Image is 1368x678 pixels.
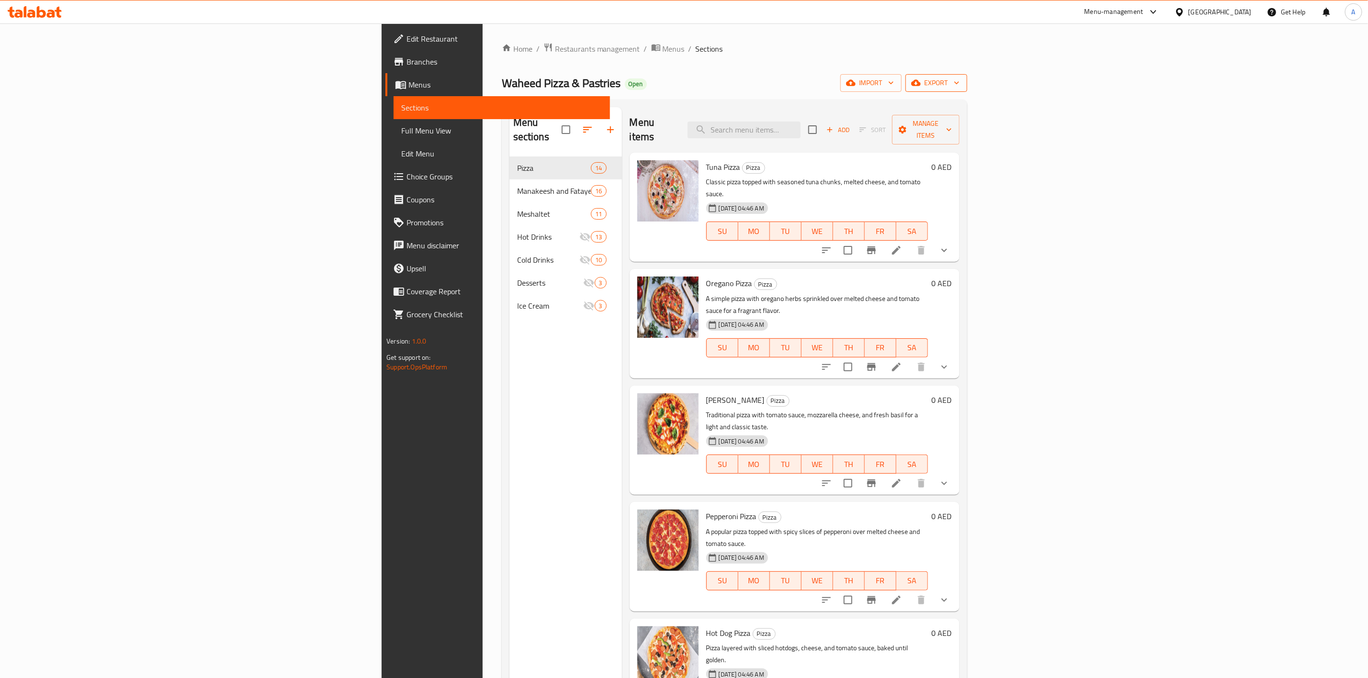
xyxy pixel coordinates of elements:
div: Pizza [767,395,790,407]
span: Version: [386,335,410,347]
span: Open [625,80,647,88]
div: Pizza [754,278,777,290]
button: Branch-specific-item [860,239,883,262]
p: A popular pizza topped with spicy slices of pepperoni over melted cheese and tomato sauce. [706,526,928,550]
span: export [913,77,960,89]
img: Oregano Pizza [637,277,699,338]
button: sort-choices [815,472,838,495]
span: Edit Restaurant [407,33,602,44]
span: Menus [408,79,602,90]
div: Ice Cream3 [509,294,622,317]
button: TH [833,222,865,241]
input: search [688,122,801,138]
span: SU [711,457,735,471]
span: Edit Menu [401,148,602,159]
a: Edit menu item [891,245,902,256]
div: Cold Drinks10 [509,248,622,271]
span: 1.0.0 [412,335,427,347]
span: SA [900,574,924,588]
span: Promotions [407,217,602,228]
a: Menus [385,73,610,96]
svg: Show Choices [938,594,950,606]
button: WE [802,338,833,357]
span: TH [837,224,861,238]
span: 3 [595,278,606,288]
span: MO [742,224,766,238]
div: Meshaltet11 [509,202,622,225]
button: SA [896,338,928,357]
span: SU [711,574,735,588]
span: SU [711,224,735,238]
button: export [905,74,967,92]
button: FR [865,222,896,241]
span: TU [774,224,798,238]
span: 16 [591,187,606,196]
button: SU [706,455,738,474]
span: Cold Drinks [517,254,580,266]
span: MO [742,574,766,588]
button: delete [910,356,933,378]
h6: 0 AED [932,393,952,407]
svg: Inactive section [579,231,591,243]
button: SA [896,455,928,474]
button: TU [770,338,802,357]
span: Tuna Pizza [706,160,740,174]
div: Menu-management [1085,6,1143,18]
button: show more [933,589,956,611]
span: FR [869,574,893,588]
span: Waheed Pizza & Pastries [502,72,621,94]
button: WE [802,455,833,474]
a: Choice Groups [385,165,610,188]
button: MO [738,338,770,357]
span: Oregano Pizza [706,276,752,290]
span: 11 [591,210,606,219]
button: SA [896,571,928,590]
span: [DATE] 04:46 AM [715,553,768,562]
h6: 0 AED [932,510,952,523]
button: TU [770,222,802,241]
button: MO [738,571,770,590]
a: Menus [651,43,685,55]
button: Add section [599,118,622,141]
span: Menu disclaimer [407,240,602,251]
span: Sections [401,102,602,113]
div: Pizza14 [509,156,622,179]
button: import [840,74,902,92]
span: Grocery Checklist [407,309,602,320]
span: Upsell [407,263,602,274]
div: items [595,300,607,311]
button: FR [865,571,896,590]
div: items [591,231,606,243]
span: Get support on: [386,351,430,364]
span: Select to update [838,590,858,610]
button: Branch-specific-item [860,589,883,611]
span: WE [805,457,829,471]
span: Manage items [900,118,951,142]
span: Hot Dog Pizza [706,626,751,640]
span: Menus [663,43,685,55]
span: Select all sections [556,120,576,140]
span: [DATE] 04:46 AM [715,204,768,213]
span: Pizza [753,628,775,639]
span: Pizza [517,162,591,174]
img: Margherita Pizza [637,393,699,455]
button: WE [802,222,833,241]
span: FR [869,457,893,471]
button: sort-choices [815,589,838,611]
span: SA [900,457,924,471]
svg: Show Choices [938,478,950,489]
span: Ice Cream [517,300,583,311]
div: items [591,254,606,266]
span: Pizza [759,512,781,523]
span: Sections [696,43,723,55]
button: sort-choices [815,356,838,378]
svg: Show Choices [938,245,950,256]
span: Pizza [767,395,789,406]
span: Choice Groups [407,171,602,182]
img: Pepperoni Pizza [637,510,699,571]
svg: Inactive section [583,277,595,289]
h2: Menu items [630,115,677,144]
a: Grocery Checklist [385,303,610,326]
p: Pizza layered with sliced hotdogs, cheese, and tomato sauce, baked until golden. [706,642,928,666]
